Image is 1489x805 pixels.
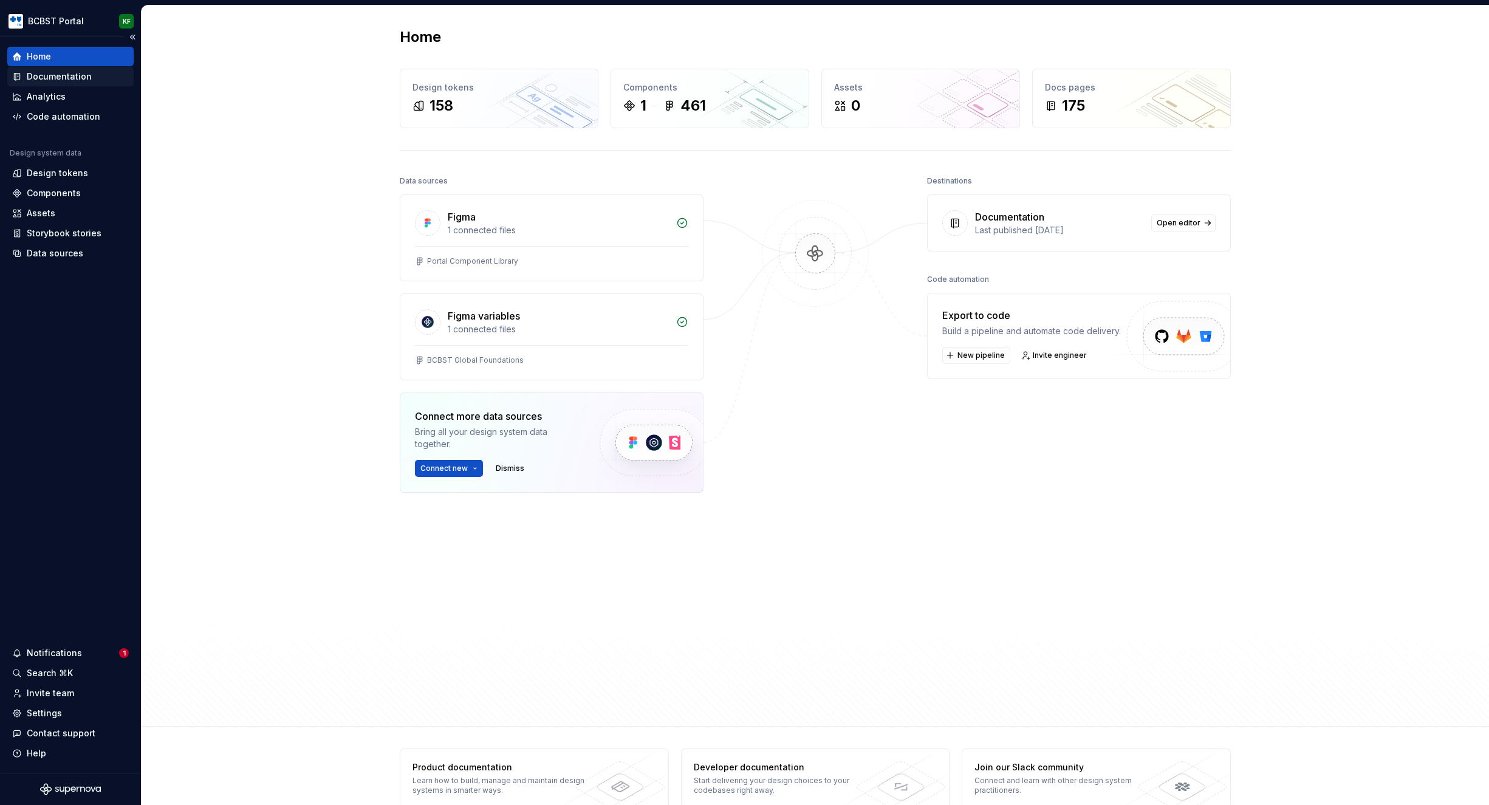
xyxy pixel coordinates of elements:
div: Portal Component Library [427,256,518,266]
div: Design system data [10,148,81,158]
div: Documentation [975,210,1044,224]
a: Components [7,183,134,203]
div: Search ⌘K [27,667,73,679]
button: BCBST PortalKF [2,8,139,34]
div: Developer documentation [694,761,871,773]
div: Documentation [27,70,92,83]
svg: Supernova Logo [40,783,101,795]
div: Settings [27,707,62,719]
span: 1 [119,648,129,658]
div: Code automation [927,271,989,288]
div: Product documentation [412,761,589,773]
div: Destinations [927,173,972,190]
div: Build a pipeline and automate code delivery. [942,325,1121,337]
div: Figma [448,210,476,224]
div: Assets [834,81,1007,94]
a: Storybook stories [7,224,134,243]
div: Start delivering your design choices to your codebases right away. [694,776,871,795]
a: Documentation [7,67,134,86]
div: Design tokens [27,167,88,179]
h2: Home [400,27,441,47]
div: Bring all your design system data together. [415,426,579,450]
a: Data sources [7,244,134,263]
div: Components [27,187,81,199]
button: Contact support [7,724,134,743]
div: 1 connected files [448,323,669,335]
span: Dismiss [496,464,524,473]
div: Components [623,81,796,94]
div: Help [27,747,46,759]
div: 158 [430,96,453,115]
div: 461 [680,96,706,115]
a: Design tokens158 [400,69,598,128]
div: Data sources [400,173,448,190]
button: Collapse sidebar [124,29,141,46]
a: Figma variables1 connected filesBCBST Global Foundations [400,293,703,380]
div: Data sources [27,247,83,259]
div: Storybook stories [27,227,101,239]
div: Code automation [27,111,100,123]
div: 1 connected files [448,224,669,236]
span: Connect new [420,464,468,473]
a: Invite engineer [1018,347,1092,364]
div: Contact support [27,727,95,739]
span: New pipeline [957,351,1005,360]
div: 175 [1062,96,1085,115]
button: Notifications1 [7,643,134,663]
div: Invite team [27,687,74,699]
button: Connect new [415,460,483,477]
div: Notifications [27,647,82,659]
a: Components1461 [611,69,809,128]
a: Assets0 [821,69,1020,128]
a: Home [7,47,134,66]
div: Assets [27,207,55,219]
div: 1 [640,96,646,115]
a: Invite team [7,683,134,703]
div: Home [27,50,51,63]
img: b44e7a6b-69a5-43df-ae42-963d7259159b.png [9,14,23,29]
div: Join our Slack community [974,761,1151,773]
a: Design tokens [7,163,134,183]
div: Connect and learn with other design system practitioners. [974,776,1151,795]
div: Learn how to build, manage and maintain design systems in smarter ways. [412,776,589,795]
a: Assets [7,204,134,223]
a: Analytics [7,87,134,106]
a: Docs pages175 [1032,69,1231,128]
div: Export to code [942,308,1121,323]
a: Open editor [1151,214,1216,231]
button: New pipeline [942,347,1010,364]
a: Figma1 connected filesPortal Component Library [400,194,703,281]
div: Figma variables [448,309,520,323]
button: Search ⌘K [7,663,134,683]
div: Docs pages [1045,81,1218,94]
button: Dismiss [490,460,530,477]
span: Open editor [1157,218,1200,228]
button: Help [7,744,134,763]
a: Settings [7,704,134,723]
div: Design tokens [412,81,586,94]
div: BCBST Global Foundations [427,355,524,365]
div: Last published [DATE] [975,224,1144,236]
div: BCBST Portal [28,15,84,27]
a: Code automation [7,107,134,126]
div: Analytics [27,91,66,103]
div: KF [123,16,131,26]
div: 0 [851,96,860,115]
span: Invite engineer [1033,351,1087,360]
div: Connect more data sources [415,409,579,423]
